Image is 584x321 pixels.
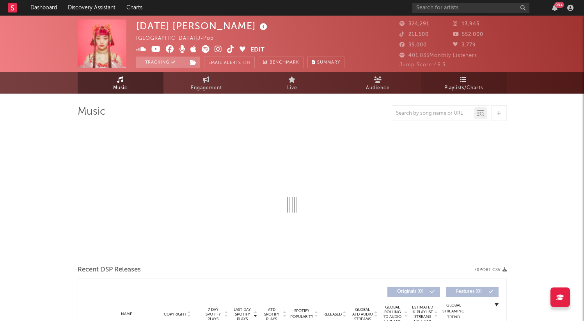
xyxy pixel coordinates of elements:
[249,72,335,94] a: Live
[243,61,250,65] em: On
[307,57,344,68] button: Summary
[412,3,529,13] input: Search for artists
[317,60,340,65] span: Summary
[453,32,483,37] span: 552,000
[399,53,477,58] span: 401,035 Monthly Listeners
[323,312,342,317] span: Released
[136,57,185,68] button: Tracking
[250,45,264,55] button: Edit
[399,43,427,48] span: 35,000
[287,83,297,93] span: Live
[366,83,390,93] span: Audience
[554,2,564,8] div: 99 +
[453,21,479,27] span: 13,945
[259,57,304,68] a: Benchmark
[78,265,141,275] span: Recent DSP Releases
[392,289,428,294] span: Originals ( 0 )
[113,83,128,93] span: Music
[136,34,223,43] div: [GEOGRAPHIC_DATA] | J-Pop
[335,72,421,94] a: Audience
[444,83,483,93] span: Playlists/Charts
[446,287,499,297] button: Features(0)
[421,72,507,94] a: Playlists/Charts
[191,83,222,93] span: Engagement
[290,308,313,320] span: Spotify Popularity
[474,268,507,272] button: Export CSV
[163,72,249,94] a: Engagement
[399,21,429,27] span: 324,291
[136,20,269,32] div: [DATE] [PERSON_NAME]
[552,5,557,11] button: 99+
[78,72,163,94] a: Music
[399,32,429,37] span: 211,500
[270,58,299,67] span: Benchmark
[392,110,474,117] input: Search by song name or URL
[399,62,446,67] span: Jump Score: 46.3
[204,57,255,68] button: Email AlertsOn
[101,311,153,317] div: Name
[387,287,440,297] button: Originals(0)
[164,312,186,317] span: Copyright
[451,289,487,294] span: Features ( 0 )
[453,43,476,48] span: 3,779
